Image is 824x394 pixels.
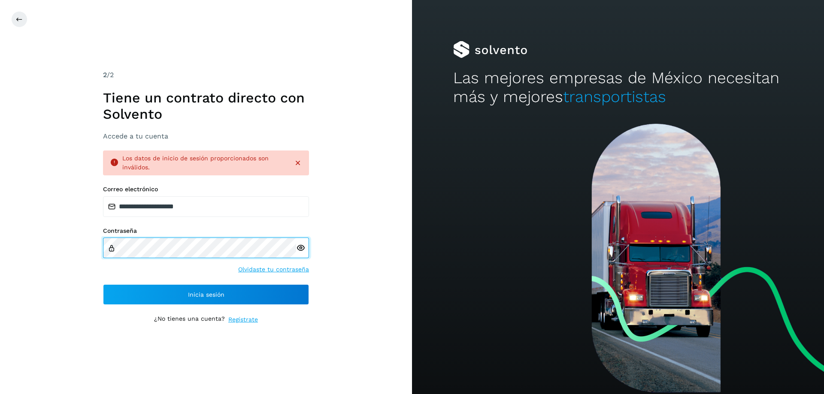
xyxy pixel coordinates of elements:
h1: Tiene un contrato directo con Solvento [103,90,309,123]
label: Correo electrónico [103,186,309,193]
span: Inicia sesión [188,292,224,298]
div: /2 [103,70,309,80]
div: Los datos de inicio de sesión proporcionados son inválidos. [122,154,287,172]
label: Contraseña [103,227,309,235]
h2: Las mejores empresas de México necesitan más y mejores [453,69,783,107]
a: Regístrate [228,315,258,324]
button: Inicia sesión [103,284,309,305]
h3: Accede a tu cuenta [103,132,309,140]
p: ¿No tienes una cuenta? [154,315,225,324]
span: transportistas [563,87,666,106]
span: 2 [103,71,107,79]
a: Olvidaste tu contraseña [238,265,309,274]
